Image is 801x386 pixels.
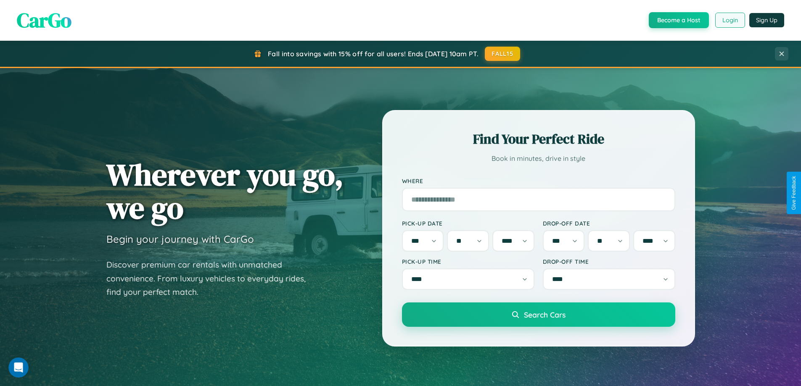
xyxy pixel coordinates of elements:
label: Drop-off Date [543,220,675,227]
button: Become a Host [649,12,709,28]
span: CarGo [17,6,71,34]
button: Sign Up [749,13,784,27]
h2: Find Your Perfect Ride [402,130,675,148]
label: Pick-up Date [402,220,534,227]
button: FALL15 [485,47,520,61]
p: Discover premium car rentals with unmatched convenience. From luxury vehicles to everyday rides, ... [106,258,317,299]
span: Fall into savings with 15% off for all users! Ends [DATE] 10am PT. [268,50,478,58]
button: Login [715,13,745,28]
label: Drop-off Time [543,258,675,265]
h3: Begin your journey with CarGo [106,233,254,245]
h1: Wherever you go, we go [106,158,344,224]
span: Search Cars [524,310,566,319]
button: Search Cars [402,302,675,327]
label: Where [402,177,675,184]
iframe: Intercom live chat [8,357,29,378]
div: Give Feedback [791,176,797,210]
label: Pick-up Time [402,258,534,265]
p: Book in minutes, drive in style [402,152,675,165]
